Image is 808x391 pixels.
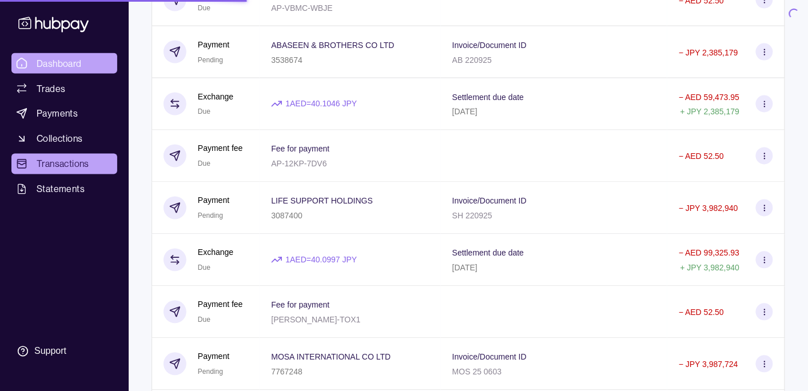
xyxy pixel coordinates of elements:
span: Due [198,4,210,12]
p: SH 220925 [452,212,492,221]
p: 1 AED = 40.0997 JPY [285,254,357,266]
span: Due [198,160,210,168]
a: Trades [11,78,117,99]
p: Invoice/Document ID [452,41,527,50]
span: Collections [37,132,82,146]
p: 1 AED = 40.1046 JPY [285,98,357,110]
span: Pending [198,212,223,220]
p: Fee for payment [271,301,329,310]
p: − AED 52.50 [679,152,724,161]
p: + JPY 3,982,940 [680,264,740,273]
span: Statements [37,182,85,196]
p: Exchange [198,90,233,103]
div: Support [34,345,66,358]
p: 3538674 [271,55,302,65]
p: [DATE] [452,264,477,273]
span: Due [198,316,210,324]
p: [DATE] [452,107,477,117]
p: LIFE SUPPORT HOLDINGS [271,197,373,206]
p: − AED 59,473.95 [679,93,739,102]
p: Invoice/Document ID [452,353,527,362]
p: [PERSON_NAME]-TOX1 [271,316,360,325]
p: ABASEEN & BROTHERS CO LTD [271,41,394,50]
span: Due [198,264,210,272]
span: Pending [198,56,223,64]
p: 7767248 [271,368,302,377]
p: Settlement due date [452,249,524,258]
a: Statements [11,179,117,200]
a: Dashboard [11,53,117,74]
p: − JPY 3,987,724 [679,360,738,369]
p: Payment [198,38,229,51]
p: Payment [198,194,229,207]
p: + JPY 2,385,179 [680,107,740,117]
a: Support [11,340,117,364]
p: AP-VBMC-WBJE [271,3,332,13]
p: MOSA INTERNATIONAL CO LTD [271,353,391,362]
p: − JPY 3,982,940 [679,204,738,213]
span: Due [198,108,210,116]
a: Collections [11,129,117,149]
p: MOS 25 0603 [452,368,501,377]
p: − JPY 2,385,179 [679,48,738,57]
p: Exchange [198,246,233,259]
p: Payment fee [198,142,243,155]
span: Dashboard [37,57,82,70]
p: − AED 52.50 [679,308,724,317]
p: − AED 99,325.93 [679,249,739,258]
p: Payment fee [198,298,243,311]
span: Payments [37,107,78,121]
p: AP-12KP-7DV6 [271,159,327,169]
p: AB 220925 [452,55,492,65]
p: Fee for payment [271,145,329,154]
span: Pending [198,368,223,376]
p: 3087400 [271,212,302,221]
span: Transactions [37,157,89,171]
a: Payments [11,103,117,124]
a: Transactions [11,154,117,174]
p: Settlement due date [452,93,524,102]
p: Payment [198,350,229,363]
p: Invoice/Document ID [452,197,527,206]
span: Trades [37,82,65,95]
